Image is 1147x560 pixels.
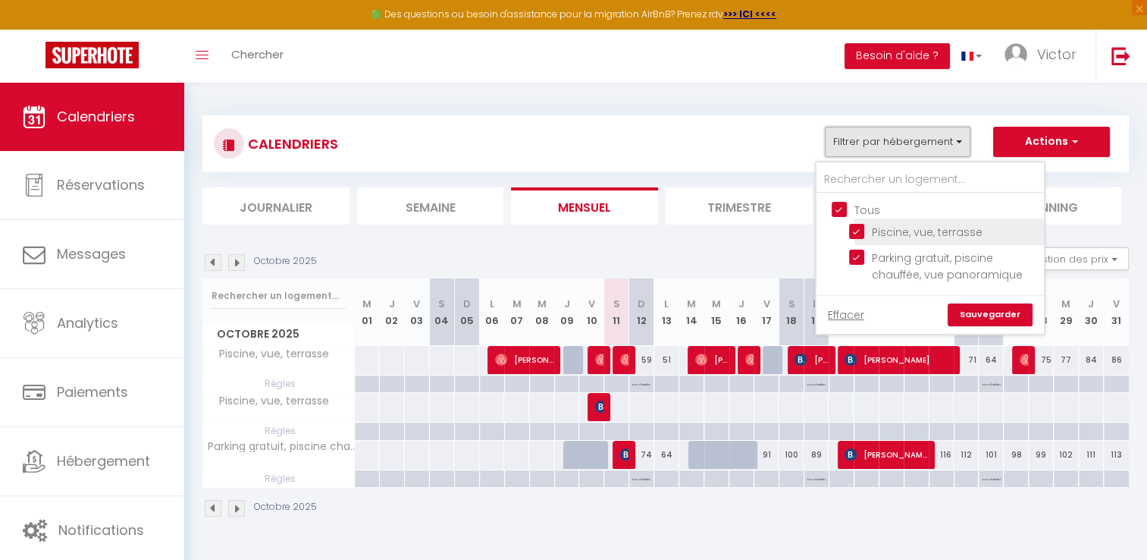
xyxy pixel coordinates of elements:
abbr: M [1061,297,1070,311]
span: Règles [203,470,354,487]
div: 113 [1104,441,1129,469]
th: 04 [429,278,454,346]
span: Paiements [57,382,128,401]
span: [PERSON_NAME] [495,345,553,374]
li: Trimestre [666,187,813,225]
div: 51 [654,346,679,374]
span: Notifications [58,521,144,540]
th: 03 [404,278,429,346]
th: 02 [379,278,404,346]
span: [PERSON_NAME] [620,440,628,469]
abbr: V [763,297,769,311]
div: 116 [929,441,954,469]
div: 84 [1079,346,1104,374]
p: Octobre 2025 [254,500,317,514]
th: 17 [754,278,779,346]
div: 74 [629,441,654,469]
span: Lotte Fillet [1020,345,1028,374]
abbr: J [389,297,395,311]
div: 64 [979,346,1004,374]
abbr: D [463,297,471,311]
span: [PERSON_NAME] [595,345,603,374]
div: 98 [1004,441,1029,469]
span: Chercher [231,46,284,62]
abbr: S [788,297,794,311]
span: Réservations [57,175,145,194]
li: Journalier [202,187,349,225]
span: Piscine, vue, terrasse [205,346,333,363]
div: 102 [1054,441,1079,469]
button: Besoin d'aide ? [845,43,950,69]
th: 09 [554,278,579,346]
p: No Checkin [982,470,1000,485]
th: 01 [355,278,380,346]
input: Rechercher un logement... [212,282,346,310]
img: Super Booking [45,42,139,68]
abbr: J [1088,297,1094,311]
abbr: V [413,297,420,311]
button: Filtrer par hébergement [825,127,970,157]
div: 111 [1079,441,1104,469]
span: Règles [203,376,354,392]
a: Chercher [220,30,295,83]
div: 89 [804,441,829,469]
th: 07 [504,278,529,346]
li: Mensuel [511,187,658,225]
input: Rechercher un logement... [816,166,1044,193]
a: >>> ICI <<<< [723,8,776,20]
abbr: V [588,297,595,311]
div: 71 [954,346,979,374]
span: Parking gratuit, piscine chauffée, vue panoramique [205,441,357,452]
button: Gestion des prix [1016,247,1129,270]
th: 12 [629,278,654,346]
abbr: M [712,297,721,311]
span: Hébergement [57,451,150,470]
abbr: M [687,297,696,311]
div: 75 [1029,346,1054,374]
div: 77 [1054,346,1079,374]
th: 18 [779,278,804,346]
abbr: V [1113,297,1120,311]
span: Messages [57,244,126,263]
span: [PERSON_NAME] [845,440,928,469]
p: No Checkin [632,376,650,390]
abbr: M [362,297,371,311]
span: [PERSON_NAME] [845,345,953,374]
img: ... [1004,43,1027,66]
th: 19 [804,278,829,346]
th: 14 [679,278,704,346]
abbr: D [813,297,820,311]
p: No Checkin [807,470,826,485]
th: 31 [1104,278,1129,346]
span: Victor [1037,45,1076,64]
a: Effacer [828,307,864,323]
th: 05 [454,278,479,346]
span: Analytics [57,313,118,332]
div: 101 [979,441,1004,469]
abbr: M [512,297,522,311]
li: Planning [974,187,1121,225]
a: Sauvegarder [948,304,1033,326]
th: 30 [1079,278,1104,346]
div: 64 [654,441,679,469]
span: [PERSON_NAME] [695,345,729,374]
li: Semaine [357,187,504,225]
th: 13 [654,278,679,346]
div: 100 [779,441,804,469]
abbr: S [438,297,445,311]
th: 06 [479,278,504,346]
p: No Checkin [807,376,826,390]
span: Octobre 2025 [203,323,354,345]
abbr: L [664,297,669,311]
th: 11 [604,278,629,346]
p: No Checkin [982,376,1000,390]
div: 59 [629,346,654,374]
abbr: J [563,297,569,311]
th: 08 [529,278,554,346]
span: [PERSON_NAME] [620,345,628,374]
abbr: M [537,297,547,311]
img: logout [1111,46,1130,65]
div: 91 [754,441,779,469]
th: 10 [579,278,604,346]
